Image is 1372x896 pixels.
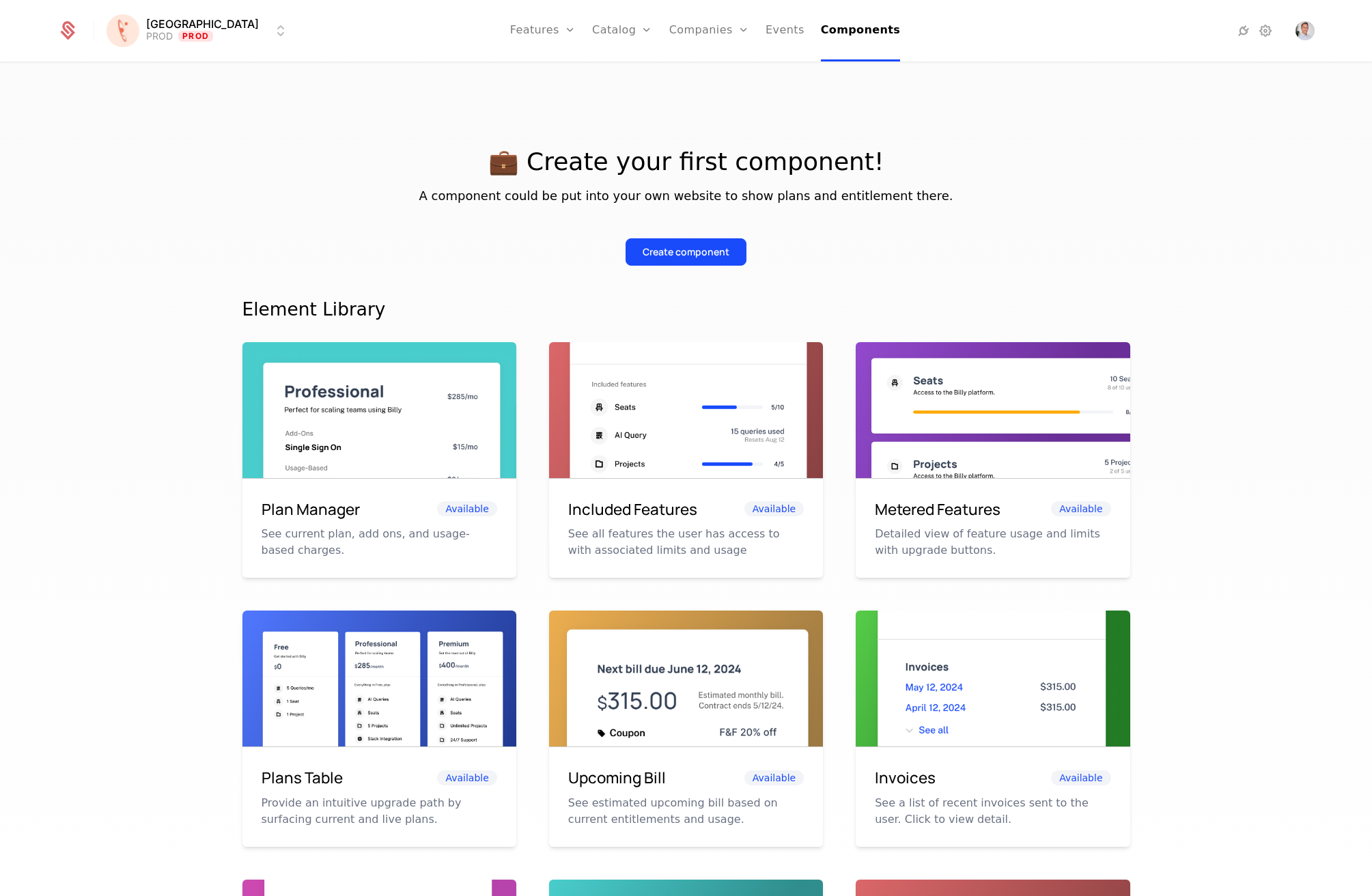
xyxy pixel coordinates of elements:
img: Sam Frey [1296,21,1315,40]
a: Settings [1257,23,1274,39]
a: Integrations [1235,23,1252,39]
div: PROD [146,29,173,43]
span: Available [437,501,496,516]
img: Florence [107,14,139,47]
p: Provide an intuitive upgrade path by surfacing current and live plans. [262,795,497,828]
h6: Plans Table [262,766,343,789]
span: Available [744,770,804,785]
p: See estimated upcoming bill based on current entitlements and usage. [568,795,804,828]
p: See a list of recent invoices sent to the user. Click to view detail. [875,795,1110,828]
button: Open user button [1296,21,1315,40]
div: Element Library [242,298,1130,320]
div: Create component [643,245,729,259]
h6: Upcoming Bill [568,766,666,789]
span: Available [437,770,496,785]
p: See current plan, add ons, and usage-based charges. [262,526,497,559]
button: Create component [626,238,746,266]
p: Detailed view of feature usage and limits with upgrade buttons. [875,526,1110,559]
h6: Included Features [568,498,697,521]
span: Prod [178,31,213,42]
p: A component could be put into your own website to show plans and entitlement there. [242,186,1130,206]
button: Select environment [111,16,289,46]
span: [GEOGRAPHIC_DATA] [146,18,259,29]
p: See all features the user has access to with associated limits and usage [568,526,804,559]
p: 💼 Create your first component! [242,148,1130,176]
span: Available [744,501,804,516]
h6: Invoices [875,766,936,789]
h6: Plan Manager [262,498,360,521]
span: Available [1051,770,1110,785]
h6: Metered Features [875,498,1000,521]
span: Available [1051,501,1110,516]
